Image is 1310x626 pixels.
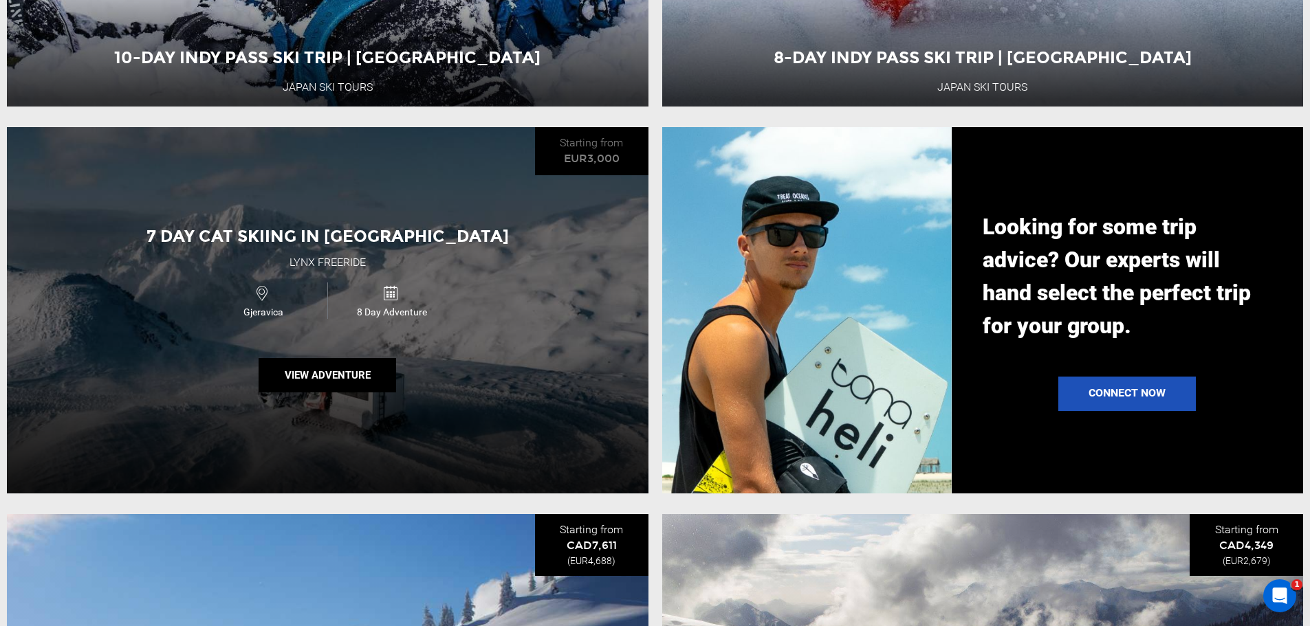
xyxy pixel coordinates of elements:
[1263,579,1296,612] iframe: Intercom live chat
[1058,377,1196,411] a: Connect Now
[290,255,366,271] div: Lynx Freeride
[259,358,396,392] button: View Adventure
[1291,579,1302,590] span: 1
[146,226,509,246] span: 7 Day Cat Skiing in [GEOGRAPHIC_DATA]
[328,305,455,319] span: 8 Day Adventure
[199,305,327,319] span: Gjeravica
[983,210,1272,342] p: Looking for some trip advice? Our experts will hand select the perfect trip for your group.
